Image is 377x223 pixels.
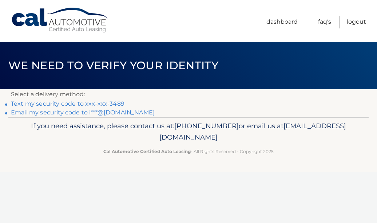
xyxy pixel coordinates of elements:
[19,148,358,155] p: - All Rights Reserved - Copyright 2025
[8,59,218,72] span: We need to verify your identity
[266,16,298,28] a: Dashboard
[174,122,239,130] span: [PHONE_NUMBER]
[11,109,155,116] a: Email my security code to i***@[DOMAIN_NAME]
[318,16,331,28] a: FAQ's
[347,16,366,28] a: Logout
[11,100,124,107] a: Text my security code to xxx-xxx-3489
[11,89,366,99] p: Select a delivery method:
[103,149,191,154] strong: Cal Automotive Certified Auto Leasing
[19,120,358,144] p: If you need assistance, please contact us at: or email us at
[11,7,109,33] a: Cal Automotive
